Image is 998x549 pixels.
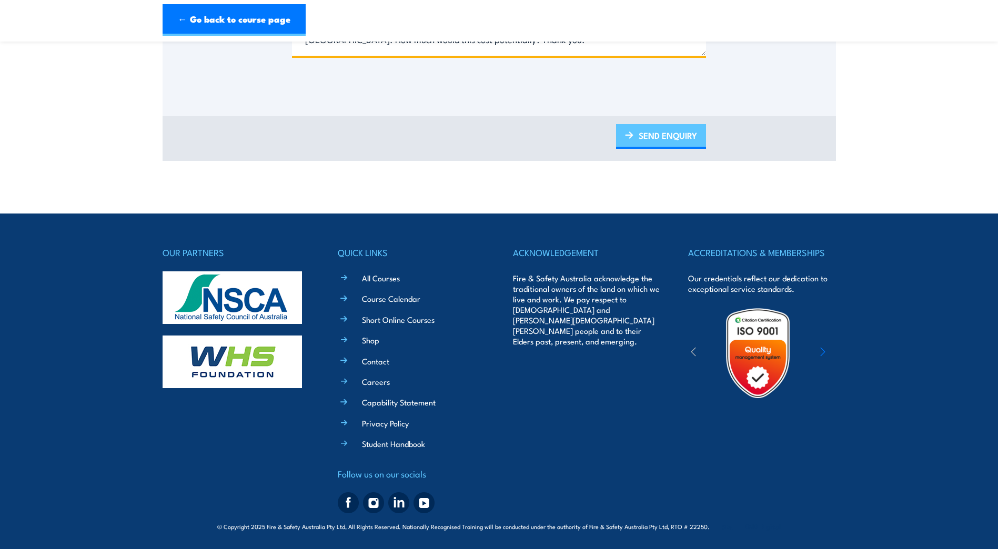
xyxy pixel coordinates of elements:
h4: ACKNOWLEDGEMENT [513,245,660,260]
h4: Follow us on our socials [338,466,485,481]
a: Student Handbook [362,438,425,449]
img: Untitled design (19) [712,307,804,399]
img: whs-logo-footer [163,335,302,388]
a: Contact [362,355,389,367]
a: All Courses [362,272,400,283]
a: Careers [362,376,390,387]
h4: ACCREDITATIONS & MEMBERSHIPS [688,245,835,260]
a: SEND ENQUIRY [616,124,706,149]
a: Short Online Courses [362,314,435,325]
a: Shop [362,334,379,345]
span: © Copyright 2025 Fire & Safety Australia Pty Ltd, All Rights Reserved. Nationally Recognised Trai... [217,521,781,531]
h4: QUICK LINKS [338,245,485,260]
a: Course Calendar [362,293,420,304]
h4: OUR PARTNERS [163,245,310,260]
p: Our credentials reflect our dedication to exceptional service standards. [688,273,835,294]
a: KND Digital [744,521,781,531]
a: ← Go back to course page [163,4,306,36]
img: ewpa-logo [804,335,896,371]
p: Fire & Safety Australia acknowledge the traditional owners of the land on which we live and work.... [513,273,660,347]
img: nsca-logo-footer [163,271,302,324]
a: Privacy Policy [362,418,409,429]
span: Site: [722,522,781,531]
a: Capability Statement [362,396,436,408]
